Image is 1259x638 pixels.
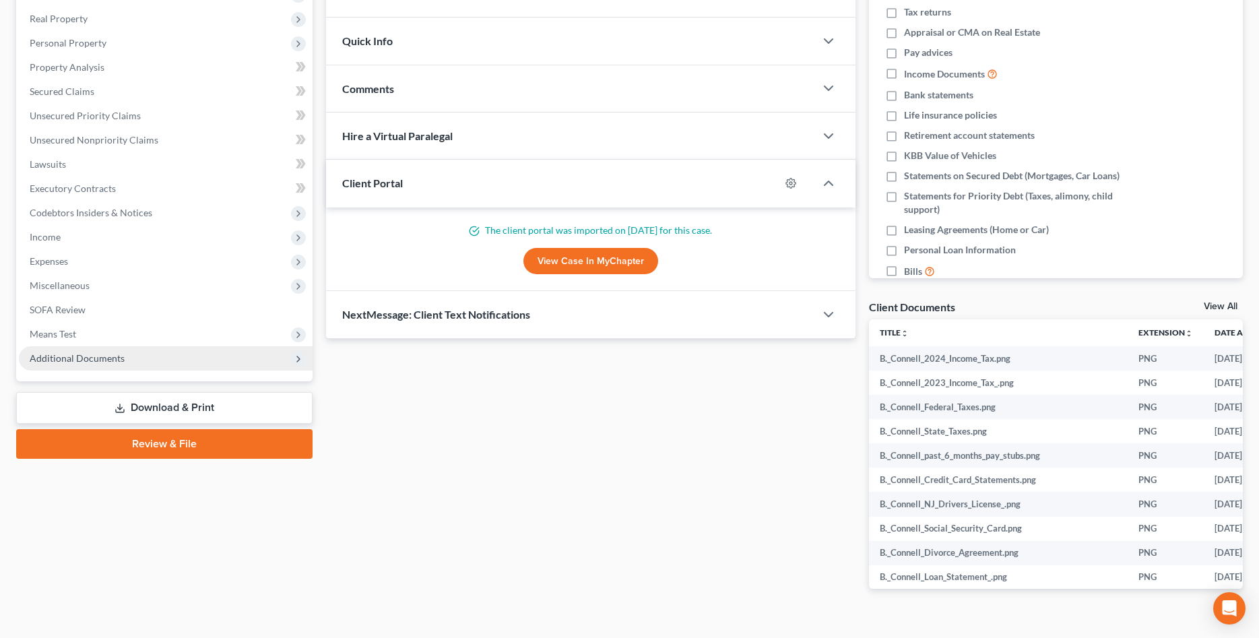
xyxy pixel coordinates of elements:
[869,346,1128,371] td: B._Connell_2024_Income_Tax.png
[1128,517,1204,541] td: PNG
[904,88,973,102] span: Bank statements
[1128,395,1204,419] td: PNG
[342,177,403,189] span: Client Portal
[869,395,1128,419] td: B._Connell_Federal_Taxes.png
[30,231,61,243] span: Income
[904,265,922,278] span: Bills
[880,327,909,338] a: Titleunfold_more
[1138,327,1193,338] a: Extensionunfold_more
[30,13,88,24] span: Real Property
[523,248,658,275] a: View Case in MyChapter
[30,134,158,146] span: Unsecured Nonpriority Claims
[19,152,313,177] a: Lawsuits
[904,26,1040,39] span: Appraisal or CMA on Real Estate
[904,108,997,122] span: Life insurance policies
[869,541,1128,565] td: B._Connell_Divorce_Agreement.png
[869,517,1128,541] td: B._Connell_Social_Security_Card.png
[342,308,530,321] span: NextMessage: Client Text Notifications
[30,328,76,340] span: Means Test
[19,79,313,104] a: Secured Claims
[30,304,86,315] span: SOFA Review
[30,207,152,218] span: Codebtors Insiders & Notices
[30,158,66,170] span: Lawsuits
[342,34,393,47] span: Quick Info
[30,110,141,121] span: Unsecured Priority Claims
[30,280,90,291] span: Miscellaneous
[1128,565,1204,589] td: PNG
[904,46,953,59] span: Pay advices
[19,55,313,79] a: Property Analysis
[19,128,313,152] a: Unsecured Nonpriority Claims
[1128,541,1204,565] td: PNG
[1128,443,1204,468] td: PNG
[16,392,313,424] a: Download & Print
[1128,492,1204,516] td: PNG
[30,37,106,49] span: Personal Property
[1128,346,1204,371] td: PNG
[904,243,1016,257] span: Personal Loan Information
[904,169,1120,183] span: Statements on Secured Debt (Mortgages, Car Loans)
[904,5,951,19] span: Tax returns
[30,183,116,194] span: Executory Contracts
[869,371,1128,395] td: B._Connell_2023_Income_Tax_.png
[19,298,313,322] a: SOFA Review
[869,419,1128,443] td: B._Connell_State_Taxes.png
[342,224,839,237] p: The client portal was imported on [DATE] for this case.
[1128,371,1204,395] td: PNG
[19,177,313,201] a: Executory Contracts
[904,149,996,162] span: KBB Value of Vehicles
[342,82,394,95] span: Comments
[342,129,453,142] span: Hire a Virtual Paralegal
[869,300,955,314] div: Client Documents
[904,129,1035,142] span: Retirement account statements
[869,468,1128,492] td: B._Connell_Credit_Card_Statements.png
[869,492,1128,516] td: B._Connell_NJ_Drivers_License_.png
[1128,419,1204,443] td: PNG
[869,443,1128,468] td: B._Connell_past_6_months_pay_stubs.png
[30,255,68,267] span: Expenses
[30,61,104,73] span: Property Analysis
[1185,329,1193,338] i: unfold_more
[1128,468,1204,492] td: PNG
[904,67,985,81] span: Income Documents
[30,352,125,364] span: Additional Documents
[30,86,94,97] span: Secured Claims
[16,429,313,459] a: Review & File
[904,189,1138,216] span: Statements for Priority Debt (Taxes, alimony, child support)
[1213,592,1246,625] div: Open Intercom Messenger
[904,223,1049,236] span: Leasing Agreements (Home or Car)
[901,329,909,338] i: unfold_more
[869,565,1128,589] td: B._Connell_Loan_Statement_.png
[19,104,313,128] a: Unsecured Priority Claims
[1204,302,1237,311] a: View All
